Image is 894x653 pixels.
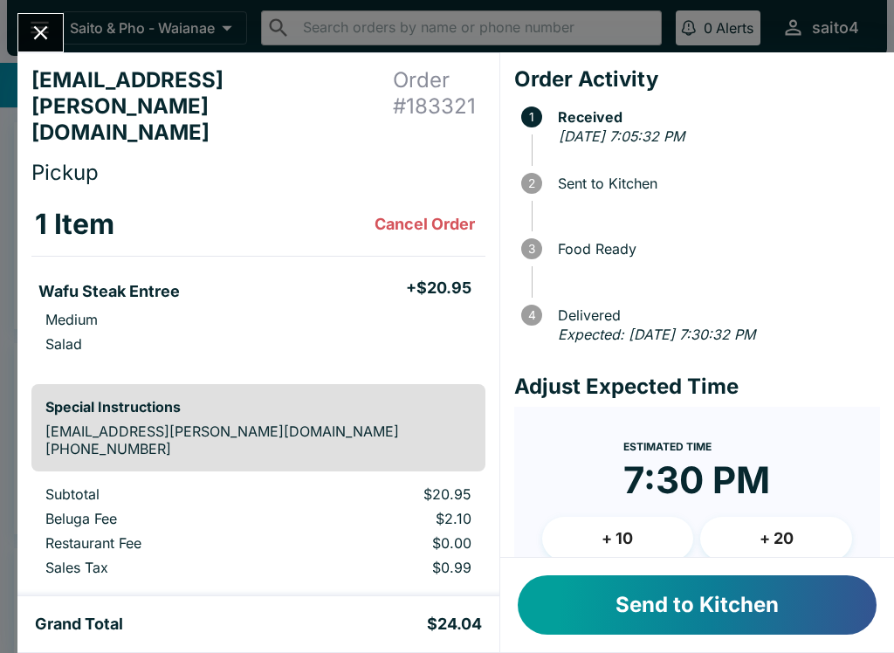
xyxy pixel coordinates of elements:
[35,207,114,242] h3: 1 Item
[528,176,535,190] text: 2
[31,160,99,185] span: Pickup
[549,109,880,125] span: Received
[559,127,684,145] em: [DATE] 7:05:32 PM
[549,241,880,257] span: Food Ready
[38,281,180,302] h5: Wafu Steak Entree
[45,423,471,457] p: [EMAIL_ADDRESS][PERSON_NAME][DOMAIN_NAME] [PHONE_NUMBER]
[35,614,123,635] h5: Grand Total
[427,614,482,635] h5: $24.04
[549,307,880,323] span: Delivered
[518,575,877,635] button: Send to Kitchen
[45,311,98,328] p: Medium
[623,457,770,503] time: 7:30 PM
[45,485,272,503] p: Subtotal
[299,510,471,527] p: $2.10
[45,559,272,576] p: Sales Tax
[299,485,471,503] p: $20.95
[528,242,535,256] text: 3
[299,559,471,576] p: $0.99
[514,66,880,93] h4: Order Activity
[542,517,694,560] button: + 10
[558,326,755,343] em: Expected: [DATE] 7:30:32 PM
[45,398,471,416] h6: Special Instructions
[45,534,272,552] p: Restaurant Fee
[18,14,63,52] button: Close
[31,193,485,370] table: orders table
[299,534,471,552] p: $0.00
[700,517,852,560] button: + 20
[31,485,485,583] table: orders table
[529,110,534,124] text: 1
[31,67,393,146] h4: [EMAIL_ADDRESS][PERSON_NAME][DOMAIN_NAME]
[393,67,485,146] h4: Order # 183321
[368,207,482,242] button: Cancel Order
[45,510,272,527] p: Beluga Fee
[623,440,712,453] span: Estimated Time
[527,308,535,322] text: 4
[549,175,880,191] span: Sent to Kitchen
[45,335,82,353] p: Salad
[406,278,471,299] h5: + $20.95
[514,374,880,400] h4: Adjust Expected Time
